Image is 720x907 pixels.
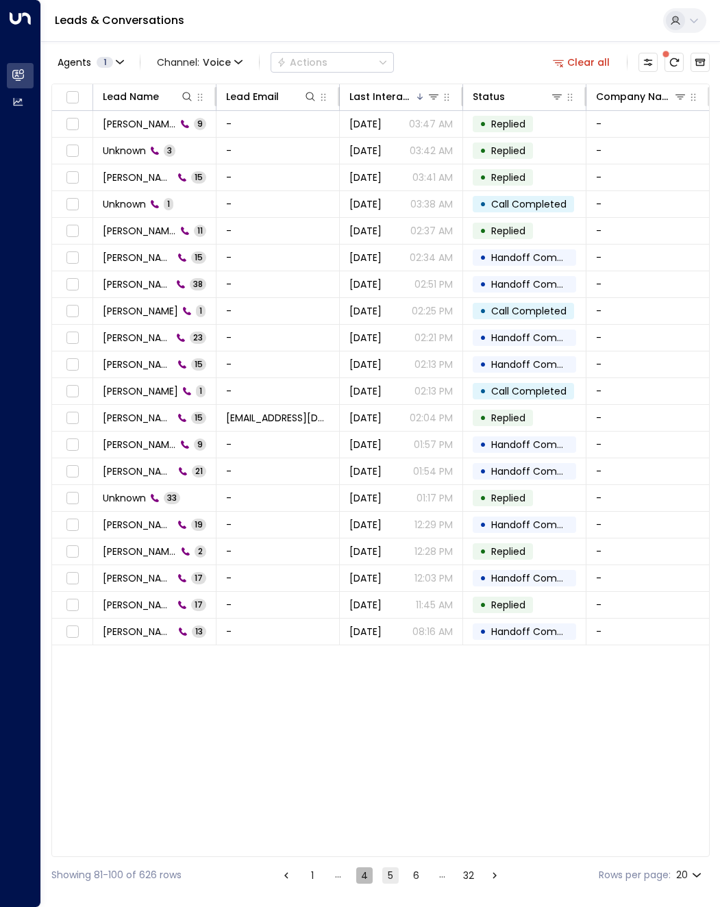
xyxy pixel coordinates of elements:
p: 01:54 PM [413,464,453,478]
span: Lisa King [103,117,176,131]
span: Aug 23, 2025 [349,197,382,211]
span: Replied [491,224,525,238]
span: Toggle select row [64,463,81,480]
span: Aug 22, 2025 [349,277,382,291]
label: Rows per page: [599,868,671,882]
span: 15 [191,251,206,263]
div: Actions [277,56,327,69]
span: Unknown [103,197,146,211]
div: Last Interacted [349,88,414,105]
span: 15 [191,358,206,370]
div: • [480,380,486,403]
button: Customize [638,53,658,72]
p: 02:04 PM [410,411,453,425]
p: 11:45 AM [416,598,453,612]
span: Aug 23, 2025 [349,224,382,238]
td: - [586,458,710,484]
span: Miriam Kispe [103,331,172,345]
td: - [216,538,340,564]
p: 12:28 PM [414,545,453,558]
div: • [480,166,486,189]
div: 20 [676,865,704,885]
span: Call Completed [491,384,567,398]
p: 02:37 AM [410,224,453,238]
div: Lead Name [103,88,159,105]
td: - [216,164,340,190]
span: Marcia Madureira [103,571,173,585]
td: - [216,485,340,511]
td: - [586,538,710,564]
span: Unknown [103,491,146,505]
span: Voice [203,57,231,68]
td: - [586,111,710,137]
span: Channel: [151,53,248,72]
div: Last Interacted [349,88,440,105]
p: 02:13 PM [414,384,453,398]
div: • [480,433,486,456]
td: - [586,378,710,404]
p: 08:16 AM [412,625,453,638]
span: Replied [491,545,525,558]
span: Aug 22, 2025 [349,518,382,532]
span: Call Completed [491,304,567,318]
span: Aug 22, 2025 [349,411,382,425]
span: Sophie Kemp [103,358,173,371]
span: Dave Thomas [103,518,173,532]
td: - [216,111,340,137]
span: Damian Ryncas [103,438,176,451]
p: 02:13 PM [414,358,453,371]
td: - [216,325,340,351]
span: Toggle select row [64,570,81,587]
p: 03:47 AM [409,117,453,131]
a: Leads & Conversations [55,12,184,28]
span: Sarah Akram [103,625,174,638]
p: 03:42 AM [410,144,453,158]
td: - [216,138,340,164]
div: • [480,620,486,643]
td: - [586,164,710,190]
span: Claire Willis [103,251,173,264]
span: Toggle select row [64,303,81,320]
button: Channel:Voice [151,53,248,72]
td: - [586,565,710,591]
span: Aug 22, 2025 [349,491,382,505]
p: 12:29 PM [414,518,453,532]
span: Toggle select row [64,169,81,186]
div: Lead Email [226,88,317,105]
p: 02:25 PM [412,304,453,318]
td: - [586,325,710,351]
p: 02:51 PM [414,277,453,291]
span: Toggle select row [64,383,81,400]
span: Handoff Completed [491,277,588,291]
span: Nigel Dawson [103,277,172,291]
div: Lead Email [226,88,279,105]
div: • [480,299,486,323]
span: Toggle select row [64,330,81,347]
span: beckychitax@gmail.com [226,411,330,425]
td: - [586,298,710,324]
span: 1 [97,57,113,68]
span: Toggle select row [64,436,81,453]
span: 33 [164,492,180,504]
div: • [480,486,486,510]
span: 1 [196,385,206,397]
span: Replied [491,598,525,612]
span: 13 [192,625,206,637]
button: page 5 [382,867,399,884]
span: Aug 22, 2025 [349,384,382,398]
td: - [216,245,340,271]
span: Damian Ryncas [103,464,174,478]
span: Replied [491,411,525,425]
span: Toggle select row [64,142,81,160]
p: 02:21 PM [414,331,453,345]
span: Toggle select row [64,517,81,534]
td: - [216,512,340,538]
button: Actions [271,52,394,73]
span: Aug 22, 2025 [349,438,382,451]
div: • [480,139,486,162]
div: … [434,867,451,884]
div: • [480,326,486,349]
span: Replied [491,171,525,184]
div: • [480,513,486,536]
td: - [586,405,710,431]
